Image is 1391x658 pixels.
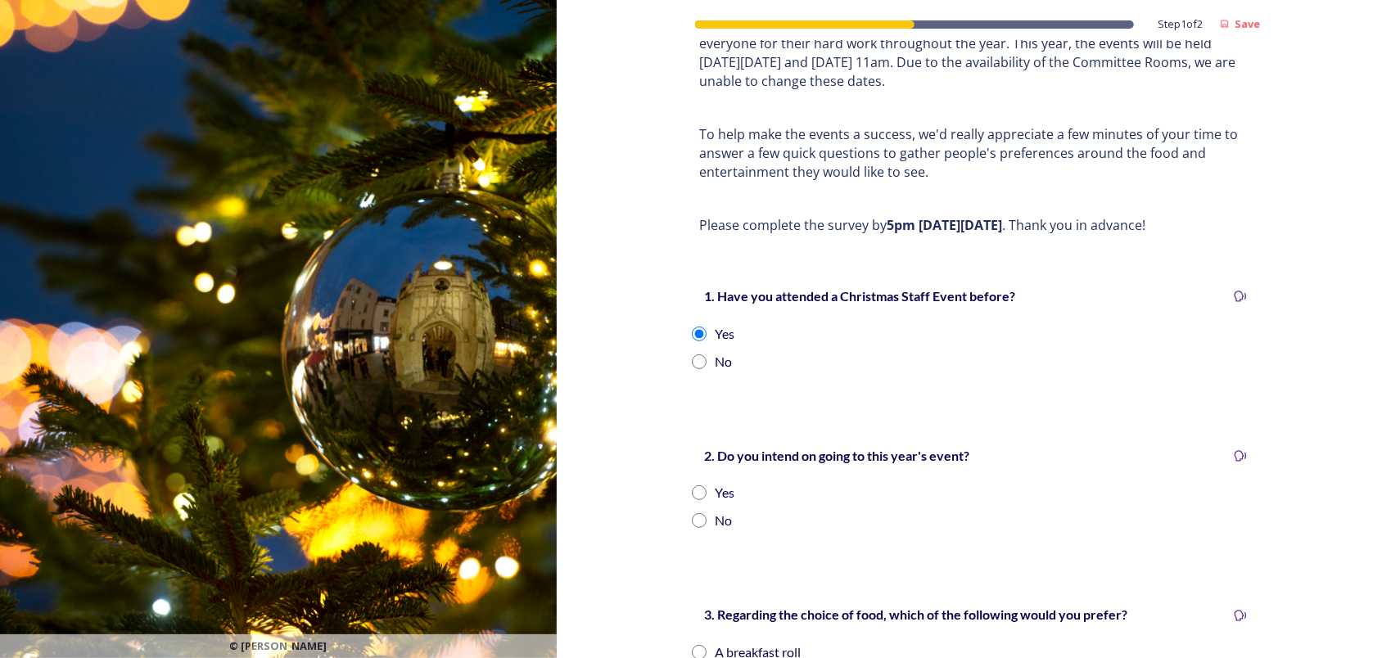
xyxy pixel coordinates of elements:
div: Yes [715,324,734,344]
strong: 5pm [DATE][DATE] [887,216,1002,234]
div: No [715,511,732,530]
strong: 2. Do you intend on going to this year's event? [704,448,969,463]
div: No [715,352,732,372]
strong: 3. Regarding the choice of food, which of the following would you prefer? [704,606,1127,622]
span: © [PERSON_NAME] [229,638,327,654]
div: Yes [715,483,734,503]
strong: Save [1235,16,1260,31]
p: Please complete the survey by . Thank you in advance! [699,216,1248,235]
p: To help make the events a success, we'd really appreciate a few minutes of your time to answer a ... [699,125,1248,181]
span: Step 1 of 2 [1158,16,1204,32]
strong: 1. Have you attended a Christmas Staff Event before? [704,288,1015,304]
